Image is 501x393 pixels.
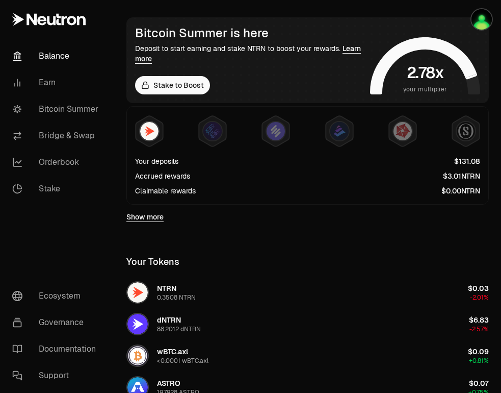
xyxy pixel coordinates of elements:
span: -2.57% [469,325,489,333]
div: 88.2012 dNTRN [157,325,201,333]
img: dNTRN Logo [127,314,148,334]
img: Mars Fragments [393,122,412,140]
span: $0.03 [468,284,489,293]
a: Ecosystem [4,283,110,309]
a: Earn [4,69,110,96]
a: Balance [4,43,110,69]
span: your multiplier [403,84,447,94]
a: Show more [126,212,164,222]
a: Documentation [4,336,110,362]
img: wBTC.axl Logo [127,346,148,366]
span: +0.81% [469,357,489,365]
div: <0.0001 wBTC.axl [157,357,208,365]
a: Orderbook [4,149,110,176]
div: Claimable rewards [135,186,196,196]
span: $0.07 [469,379,489,388]
img: NTRN Logo [127,282,148,303]
span: -2.01% [470,293,489,302]
a: Bitcoin Summer [4,96,110,122]
a: Stake [4,176,110,202]
div: Your deposits [135,156,178,166]
div: Deposit to start earning and stake NTRN to boost your rewards. [135,43,366,64]
span: wBTC.axl [157,347,188,356]
div: 0.3508 NTRN [157,293,196,302]
a: Governance [4,309,110,336]
div: Accrued rewards [135,171,190,181]
a: Bridge & Swap [4,122,110,149]
img: NTRN [140,122,159,140]
span: NTRN [157,284,176,293]
span: $6.83 [469,315,489,325]
span: $0.09 [468,347,489,356]
a: Support [4,362,110,389]
img: Solv Points [267,122,285,140]
div: Your Tokens [126,255,179,269]
button: NTRN LogoNTRN0.3508 NTRN$0.03-2.01% [120,277,495,308]
button: dNTRN LogodNTRN88.2012 dNTRN$6.83-2.57% [120,309,495,339]
img: LEDGER-PHIL [471,9,492,30]
div: Bitcoin Summer is here [135,26,366,40]
img: EtherFi Points [203,122,222,140]
span: ASTRO [157,379,180,388]
button: wBTC.axl LogowBTC.axl<0.0001 wBTC.axl$0.09+0.81% [120,340,495,371]
img: Bedrock Diamonds [330,122,349,140]
span: dNTRN [157,315,181,325]
img: Structured Points [457,122,475,140]
a: Stake to Boost [135,76,210,94]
